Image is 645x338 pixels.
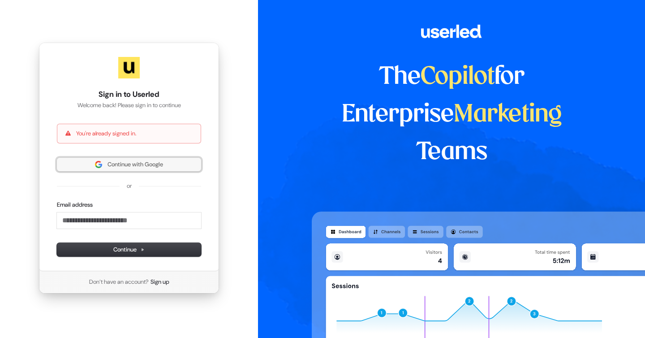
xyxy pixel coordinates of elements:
span: Copilot [421,65,494,89]
span: Don’t have an account? [89,278,149,286]
img: Sign in with Google [95,161,102,168]
p: or [127,182,132,190]
a: Sign up [150,278,169,286]
p: You're already signed in. [76,130,136,138]
span: Continue [113,246,145,254]
h1: The for Enterprise Teams [312,58,592,171]
h1: Sign in to Userled [57,89,201,100]
img: Userled [118,57,140,78]
span: Continue with Google [107,160,163,169]
label: Email address [57,201,93,209]
p: Welcome back! Please sign in to continue [57,101,201,109]
button: Sign in with GoogleContinue with Google [57,158,201,171]
span: Marketing [454,103,562,126]
button: Continue [57,243,201,256]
